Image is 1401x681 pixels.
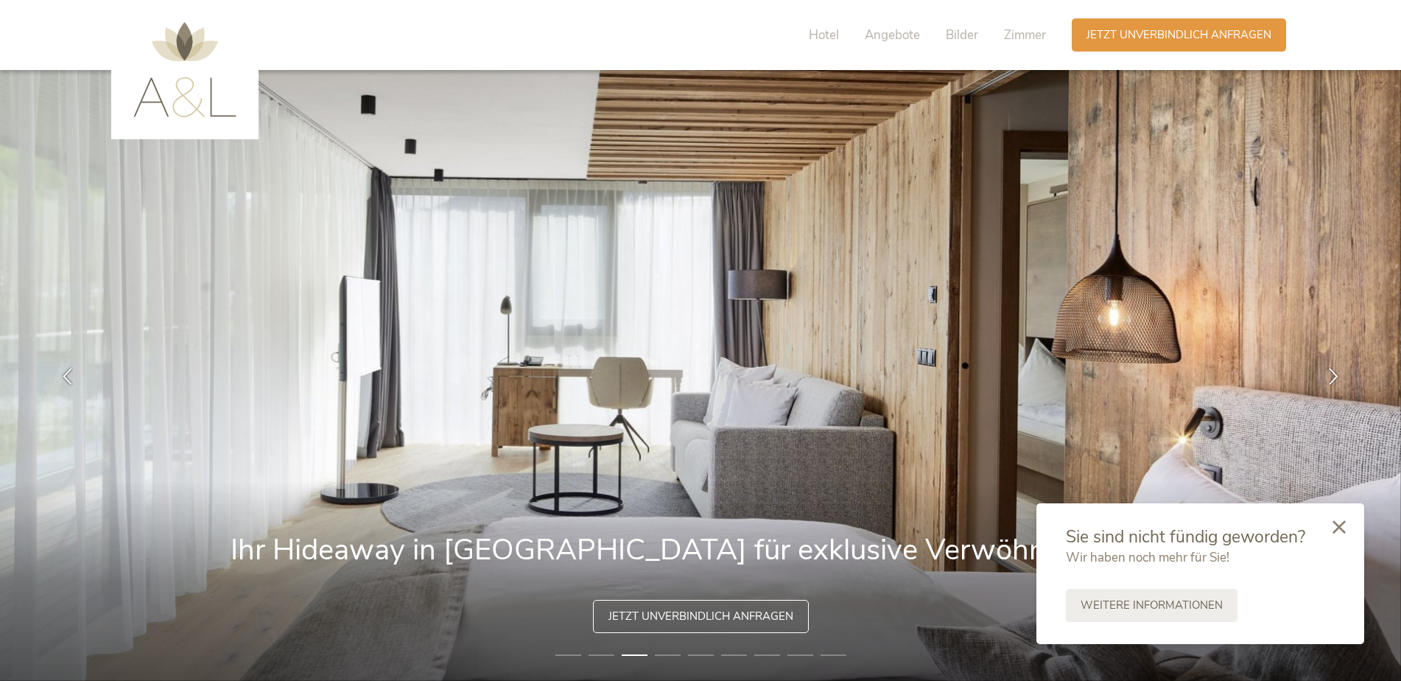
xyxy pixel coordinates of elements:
[1004,27,1046,43] span: Zimmer
[608,609,793,624] span: Jetzt unverbindlich anfragen
[809,27,839,43] span: Hotel
[1086,27,1271,43] span: Jetzt unverbindlich anfragen
[1066,589,1237,622] a: Weitere Informationen
[946,27,978,43] span: Bilder
[1066,525,1305,548] span: Sie sind nicht fündig geworden?
[133,22,236,117] img: AMONTI & LUNARIS Wellnessresort
[1066,549,1229,566] span: Wir haben noch mehr für Sie!
[865,27,920,43] span: Angebote
[1081,598,1223,613] span: Weitere Informationen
